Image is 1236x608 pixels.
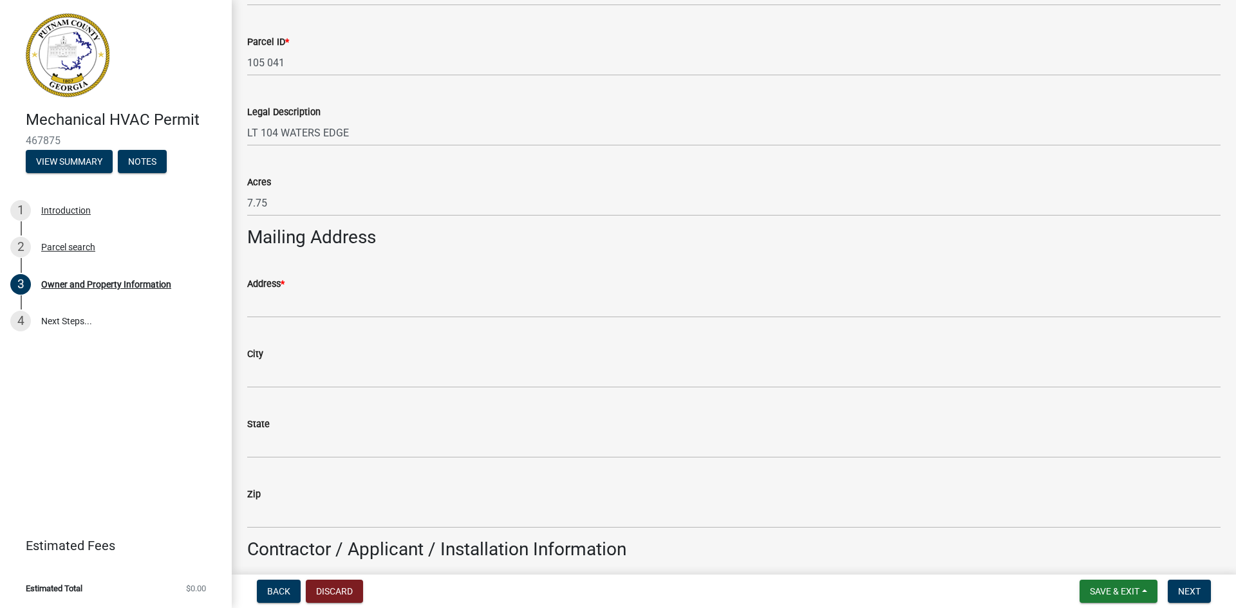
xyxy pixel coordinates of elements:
[306,580,363,603] button: Discard
[10,311,31,331] div: 4
[247,350,263,359] label: City
[257,580,301,603] button: Back
[26,157,113,167] wm-modal-confirm: Summary
[267,586,290,596] span: Back
[247,280,285,289] label: Address
[41,243,95,252] div: Parcel search
[1168,580,1211,603] button: Next
[26,14,109,97] img: Putnam County, Georgia
[247,38,289,47] label: Parcel ID
[26,111,221,129] h4: Mechanical HVAC Permit
[1090,586,1139,596] span: Save & Exit
[10,200,31,221] div: 1
[41,280,171,289] div: Owner and Property Information
[41,206,91,215] div: Introduction
[247,226,1221,248] h3: Mailing Address
[186,584,206,593] span: $0.00
[26,134,206,147] span: 467875
[247,420,270,429] label: State
[247,490,261,499] label: Zip
[247,178,271,187] label: Acres
[118,157,167,167] wm-modal-confirm: Notes
[247,539,1221,560] h3: Contractor / Applicant / Installation Information
[26,150,113,173] button: View Summary
[26,584,82,593] span: Estimated Total
[1080,580,1157,603] button: Save & Exit
[1178,586,1201,596] span: Next
[10,237,31,257] div: 2
[10,274,31,295] div: 3
[118,150,167,173] button: Notes
[247,108,321,117] label: Legal Description
[10,533,211,558] a: Estimated Fees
